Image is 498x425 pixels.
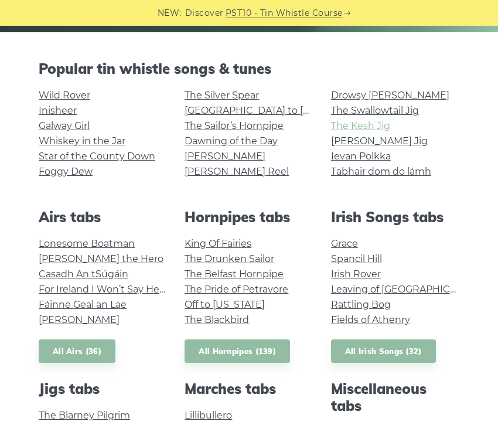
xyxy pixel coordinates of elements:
[185,410,232,421] a: Lillibullero
[185,339,290,363] a: All Hornpipes (139)
[185,120,284,131] a: The Sailor’s Hornpipe
[331,151,391,162] a: Ievan Polkka
[39,135,125,147] a: Whiskey in the Jar
[39,60,459,77] h2: Popular tin whistle songs & tunes
[185,253,274,264] a: The Drunken Sailor
[331,90,449,101] a: Drowsy [PERSON_NAME]
[185,135,278,147] a: Dawning of the Day
[39,253,163,264] a: [PERSON_NAME] the Hero
[39,284,194,295] a: For Ireland I Won’t Say Her Name
[185,314,249,325] a: The Blackbird
[185,90,259,101] a: The Silver Spear
[185,166,289,177] a: [PERSON_NAME] Reel
[39,166,93,177] a: Foggy Dew
[185,268,284,280] a: The Belfast Hornpipe
[185,105,401,116] a: [GEOGRAPHIC_DATA] to [GEOGRAPHIC_DATA]
[39,314,120,325] a: [PERSON_NAME]
[331,105,419,116] a: The Swallowtail Jig
[158,6,182,20] span: NEW:
[331,238,358,249] a: Grace
[331,268,381,280] a: Irish Rover
[39,209,167,226] h2: Airs tabs
[331,135,428,147] a: [PERSON_NAME] Jig
[185,299,265,310] a: Off to [US_STATE]
[331,339,436,363] a: All Irish Songs (32)
[39,339,115,363] a: All Airs (36)
[39,380,167,397] h2: Jigs tabs
[331,380,459,414] h2: Miscellaneous tabs
[331,209,459,226] h2: Irish Songs tabs
[185,380,313,397] h2: Marches tabs
[39,238,135,249] a: Lonesome Boatman
[39,151,155,162] a: Star of the County Down
[185,238,251,249] a: King Of Fairies
[331,166,431,177] a: Tabhair dom do lámh
[226,6,343,20] a: PST10 - Tin Whistle Course
[331,120,390,131] a: The Kesh Jig
[39,410,130,421] a: The Blarney Pilgrim
[39,268,128,280] a: Casadh An tSúgáin
[39,90,90,101] a: Wild Rover
[185,151,265,162] a: [PERSON_NAME]
[185,284,288,295] a: The Pride of Petravore
[185,6,224,20] span: Discover
[331,253,382,264] a: Spancil Hill
[39,120,90,131] a: Galway Girl
[331,299,391,310] a: Rattling Bog
[39,105,77,116] a: Inisheer
[39,299,127,310] a: Fáinne Geal an Lae
[331,284,482,295] a: Leaving of [GEOGRAPHIC_DATA]
[185,209,313,226] h2: Hornpipes tabs
[331,314,410,325] a: Fields of Athenry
